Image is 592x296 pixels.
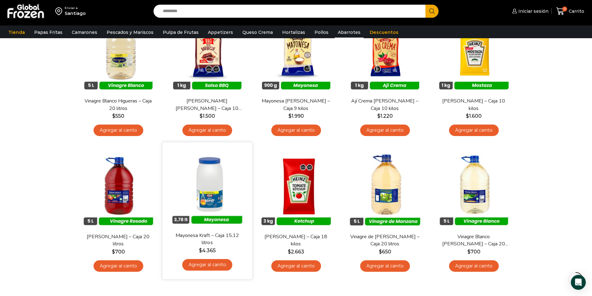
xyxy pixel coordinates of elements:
a: Agregar al carrito: “Vinagre Rosado Traverso - Caja 20 litros” [94,260,143,272]
a: Agregar al carrito: “Vinagre Blanco Higueras - Caja 20 litros” [94,125,143,136]
a: Appetizers [205,26,236,38]
span: Carrito [567,8,584,14]
a: Agregar al carrito: “Vinagre de Manzana Higueras - Caja 20 litros” [360,260,410,272]
a: Vinagre Blanco [PERSON_NAME] – Caja 20 litros [438,233,509,248]
a: Abarrotes [335,26,364,38]
bdi: 4.365 [199,248,215,253]
a: Queso Crema [239,26,276,38]
a: Agregar al carrito: “Salsa Barbacue Traverso - Caja 10 kilos” [182,125,232,136]
bdi: 700 [112,249,125,255]
div: Open Intercom Messenger [571,275,586,290]
a: Iniciar sesión [511,5,548,17]
span: $ [288,249,291,255]
span: $ [467,249,470,255]
bdi: 1.600 [466,113,482,119]
a: Vinagre de [PERSON_NAME] – Caja 20 litros [349,233,420,248]
a: Agregar al carrito: “Vinagre Blanco Traverso - Caja 20 litros” [449,260,499,272]
a: Vinagre Blanco Higueras – Caja 20 litros [82,98,154,112]
span: $ [112,249,115,255]
a: [PERSON_NAME] [PERSON_NAME] – Caja 10 kilos [171,98,243,112]
bdi: 1.220 [377,113,393,119]
span: 0 [562,7,567,11]
a: Pollos [311,26,332,38]
img: address-field-icon.svg [55,6,65,16]
a: Agregar al carrito: “Ají Crema Traverso - Caja 10 kilos” [360,125,410,136]
bdi: 2.663 [288,249,304,255]
a: Camarones [69,26,100,38]
a: [PERSON_NAME] – Caja 20 litros [82,233,154,248]
bdi: 650 [379,249,391,255]
a: 0 Carrito [555,4,586,19]
span: $ [112,113,115,119]
a: Papas Fritas [31,26,66,38]
a: Mayonesa [PERSON_NAME] – Caja 9 kilos [260,98,332,112]
a: Hortalizas [279,26,308,38]
a: Pescados y Mariscos [103,26,157,38]
span: Iniciar sesión [517,8,548,14]
a: Agregar al carrito: “Ketchup Heinz - Caja 18 kilos” [271,260,321,272]
a: Agregar al carrito: “Mayonesa Traverso - Caja 9 kilos” [271,125,321,136]
div: Enviar a [65,6,86,10]
a: Agregar al carrito: “Mostaza Heinz - Caja 10 kilos” [449,125,499,136]
a: [PERSON_NAME] – Caja 18 kilos [260,233,332,248]
span: $ [200,113,203,119]
bdi: 700 [467,249,480,255]
bdi: 1.990 [288,113,304,119]
a: Agregar al carrito: “Mayonesa Kraft - Caja 15,12 litros” [182,259,232,271]
a: Ají Crema [PERSON_NAME] – Caja 10 kilos [349,98,420,112]
a: Pulpa de Frutas [160,26,202,38]
a: Mayonesa Kraft – Caja 15,12 litros [171,232,243,247]
a: [PERSON_NAME] – Caja 10 kilos [438,98,509,112]
button: Search button [425,5,438,18]
bdi: 550 [112,113,124,119]
bdi: 1.500 [200,113,215,119]
span: $ [379,249,382,255]
a: Descuentos [367,26,402,38]
div: Santiago [65,10,86,16]
span: $ [377,113,380,119]
span: $ [466,113,469,119]
a: Tienda [5,26,28,38]
span: $ [199,248,202,253]
span: $ [288,113,291,119]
